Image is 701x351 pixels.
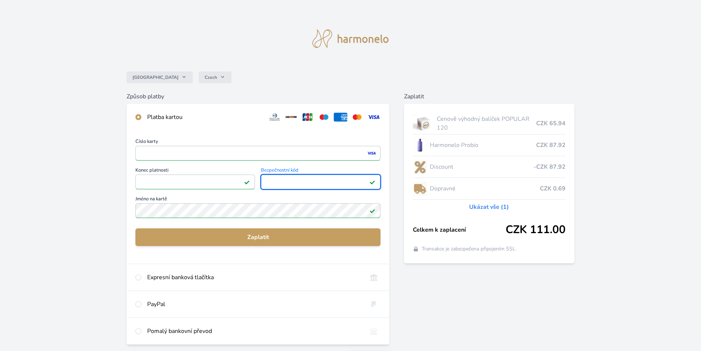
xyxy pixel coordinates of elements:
[404,92,574,101] h6: Zaplatit
[369,179,375,185] img: Platné pole
[367,327,380,336] img: bankTransfer_IBAN.svg
[147,273,361,282] div: Expresní banková tlačítka
[413,114,434,133] img: popular.jpg
[536,141,566,150] span: CZK 87.92
[430,141,536,150] span: Harmonelo Probio
[301,113,315,122] img: jcb.svg
[205,74,217,80] span: Czech
[369,208,375,214] img: Platné pole
[413,136,427,154] img: CLEAN_PROBIO_se_stinem_x-lo.jpg
[268,113,282,122] img: diners.svg
[139,148,377,158] iframe: Iframe pro číslo karty
[534,162,566,171] span: -CZK 87.92
[135,168,255,175] span: Konec platnosti
[430,162,534,171] span: Discount
[147,327,361,336] div: Pomalý bankovní převod
[312,29,389,48] img: logo.svg
[422,245,516,253] span: Transakce je zabezpečena připojením SSL
[367,150,376,157] img: visa
[413,158,427,176] img: discount-lo.png
[413,225,506,234] span: Celkem k zaplacení
[367,113,380,122] img: visa.svg
[284,113,298,122] img: discover.svg
[367,273,380,282] img: onlineBanking_CZ.svg
[261,168,380,175] span: Bezpečnostní kód
[430,184,540,193] span: Dopravné
[367,300,380,309] img: paypal.svg
[413,179,427,198] img: delivery-lo.png
[437,115,536,132] span: Cenově výhodný balíček POPULAR 120
[132,74,178,80] span: [GEOGRAPHIC_DATA]
[536,119,566,128] span: CZK 65.94
[135,197,380,203] span: Jméno na kartě
[506,223,566,236] span: CZK 111.00
[127,71,193,83] button: [GEOGRAPHIC_DATA]
[135,139,380,146] span: Číslo karty
[540,184,566,193] span: CZK 0.69
[127,92,389,101] h6: Způsob platby
[350,113,364,122] img: mc.svg
[334,113,347,122] img: amex.svg
[147,113,262,122] div: Platba kartou
[317,113,331,122] img: maestro.svg
[141,233,375,242] span: Zaplatit
[135,228,380,246] button: Zaplatit
[264,177,377,187] iframe: Iframe pro bezpečnostní kód
[199,71,231,83] button: Czech
[135,203,380,218] input: Jméno na kartěPlatné pole
[147,300,361,309] div: PayPal
[469,203,509,211] a: Ukázat vše (1)
[244,179,250,185] img: Platné pole
[139,177,252,187] iframe: Iframe pro datum vypršení platnosti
